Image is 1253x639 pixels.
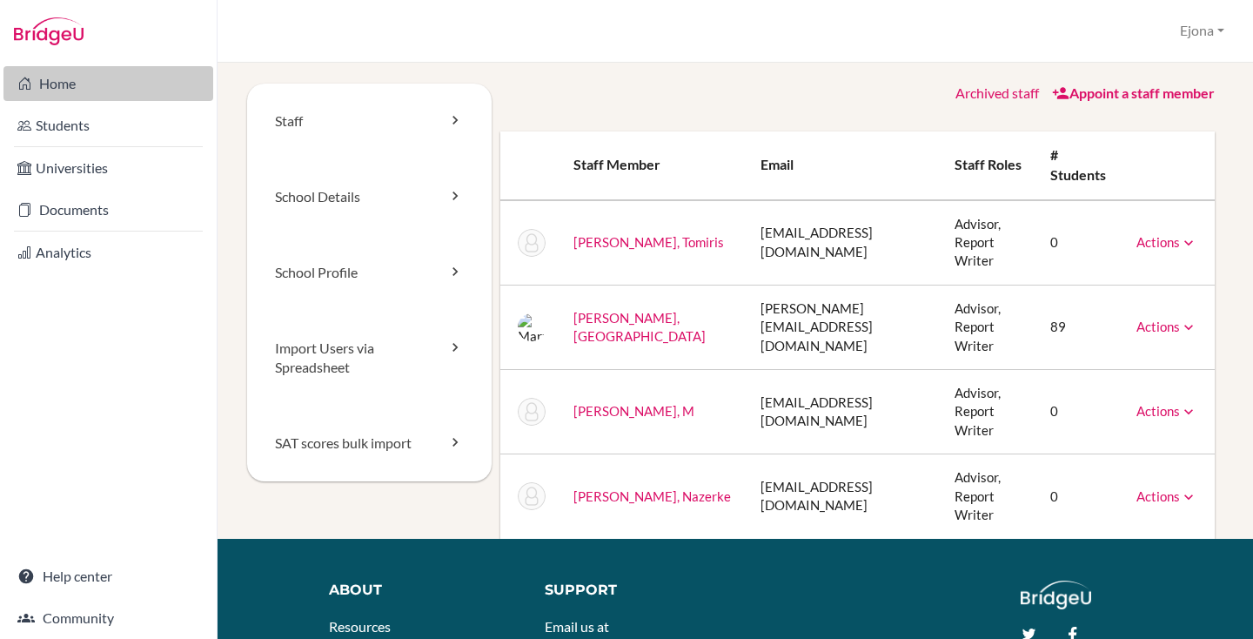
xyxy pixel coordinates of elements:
th: Staff member [559,131,747,200]
td: Advisor, Report Writer [941,454,1036,539]
td: 0 [1036,370,1122,454]
a: Actions [1136,319,1197,334]
a: Actions [1136,234,1197,250]
a: Actions [1136,488,1197,504]
a: Resources [329,618,391,635]
img: M Nemerbayeva [518,398,546,426]
td: 0 [1036,454,1122,539]
td: [EMAIL_ADDRESS][DOMAIN_NAME] [747,200,941,286]
a: Universities [3,151,213,185]
a: Staff [247,84,492,159]
img: Tomiris Bagdatova [518,229,546,257]
a: Community [3,601,213,636]
td: [EMAIL_ADDRESS][DOMAIN_NAME] [747,370,941,454]
td: 0 [1036,200,1122,286]
td: [EMAIL_ADDRESS][DOMAIN_NAME] [747,454,941,539]
th: # students [1036,131,1122,200]
a: Analytics [3,235,213,270]
img: Nazerke Omarova [518,482,546,510]
a: [PERSON_NAME], Nazerke [573,488,731,504]
a: [PERSON_NAME], M [573,403,694,419]
a: SAT scores bulk import [247,406,492,481]
img: logo_white@2x-f4f0deed5e89b7ecb1c2cc34c3e3d731f90f0f143d5ea2071677605dd97b5244.png [1021,581,1091,609]
div: About [329,581,519,601]
a: School Details [247,159,492,235]
a: [PERSON_NAME], Tomiris [573,234,724,250]
div: Support [545,581,722,601]
img: Marzhan Kistaubayeva [518,313,546,341]
td: Advisor, Report Writer [941,370,1036,454]
th: Staff roles [941,131,1036,200]
th: Email [747,131,941,200]
a: Documents [3,192,213,227]
td: Advisor, Report Writer [941,200,1036,286]
a: Appoint a staff member [1052,84,1215,101]
a: Home [3,66,213,101]
td: 89 [1036,285,1122,369]
img: Bridge-U [14,17,84,45]
td: [PERSON_NAME][EMAIL_ADDRESS][DOMAIN_NAME] [747,285,941,369]
a: Help center [3,559,213,594]
a: Archived staff [955,84,1039,101]
a: [PERSON_NAME], [GEOGRAPHIC_DATA] [573,310,706,344]
a: Import Users via Spreadsheet [247,311,492,407]
a: School Profile [247,235,492,311]
button: Ejona [1172,15,1232,47]
td: Advisor, Report Writer [941,285,1036,369]
a: Actions [1136,403,1197,419]
a: Students [3,108,213,143]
